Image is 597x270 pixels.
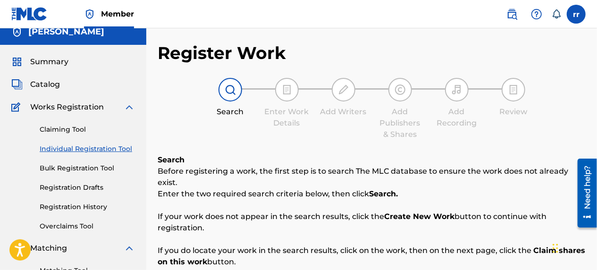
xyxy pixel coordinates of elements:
span: Member [101,8,134,19]
img: expand [124,101,135,113]
span: Works Registration [30,101,104,113]
img: step indicator icon for Review [508,84,519,95]
img: step indicator icon for Add Writers [338,84,349,95]
p: Enter the two required search criteria below, then click [158,188,586,200]
img: Top Rightsholder [84,8,95,20]
img: step indicator icon for Search [225,84,236,95]
img: Summary [11,56,23,67]
a: Individual Registration Tool [40,144,135,154]
a: Registration Drafts [40,183,135,193]
img: step indicator icon for Enter Work Details [281,84,293,95]
h2: Register Work [158,42,286,64]
div: Notifications [552,9,561,19]
strong: Search. [369,189,398,198]
a: Registration History [40,202,135,212]
p: If your work does not appear in the search results, click the button to continue with registration. [158,211,586,234]
a: Overclaims Tool [40,221,135,231]
div: Drag [553,234,558,262]
span: Summary [30,56,68,67]
div: Search [207,106,254,118]
a: SummarySummary [11,56,68,67]
p: If you do locate your work in the search results, click on the work, then on the next page, click... [158,245,586,268]
p: Before registering a work, the first step is to search The MLC database to ensure the work does n... [158,166,586,188]
iframe: Chat Widget [550,225,597,270]
span: Matching [30,243,67,254]
img: Catalog [11,79,23,90]
a: Public Search [503,5,521,24]
img: search [506,8,518,20]
h5: RAYMOND ROBINSON [28,26,104,37]
div: User Menu [567,5,586,24]
div: Help [527,5,546,24]
iframe: Resource Center [571,155,597,231]
span: Catalog [30,79,60,90]
img: step indicator icon for Add Publishers & Shares [395,84,406,95]
img: step indicator icon for Add Recording [451,84,462,95]
a: CatalogCatalog [11,79,60,90]
div: Add Writers [320,106,367,118]
img: help [531,8,542,20]
div: Enter Work Details [263,106,311,129]
img: MLC Logo [11,7,48,21]
img: Matching [11,243,23,254]
strong: Create New Work [384,212,454,221]
div: Review [490,106,537,118]
b: Search [158,155,185,164]
div: Add Publishers & Shares [377,106,424,140]
a: Claiming Tool [40,125,135,135]
img: Works Registration [11,101,24,113]
a: Bulk Registration Tool [40,163,135,173]
img: expand [124,243,135,254]
img: Accounts [11,26,23,38]
div: Add Recording [433,106,480,129]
